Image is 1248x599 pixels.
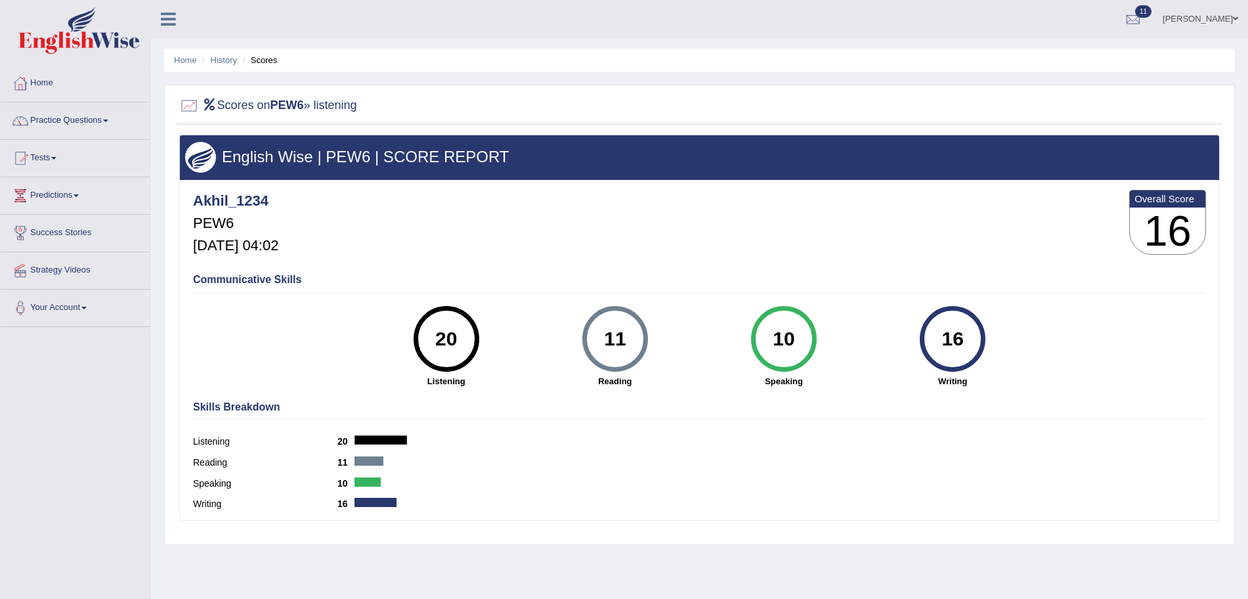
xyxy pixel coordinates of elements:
h4: Communicative Skills [193,274,1206,286]
div: 16 [929,311,977,366]
div: 10 [760,311,807,366]
h3: English Wise | PEW6 | SCORE REPORT [185,148,1214,166]
label: Listening [193,435,337,449]
a: History [211,55,237,65]
h2: Scores on » listening [179,96,357,116]
div: 11 [591,311,639,366]
a: Predictions [1,177,150,210]
b: 20 [337,436,355,447]
b: Overall Score [1134,193,1201,204]
a: Tests [1,140,150,173]
b: 16 [337,499,355,509]
h4: Akhil_1234 [193,193,278,209]
strong: Speaking [706,375,861,388]
strong: Reading [537,375,693,388]
b: PEW6 [270,99,304,112]
b: 11 [337,457,355,468]
h3: 16 [1130,208,1205,255]
li: Scores [240,54,278,66]
label: Speaking [193,477,337,491]
a: Success Stories [1,215,150,248]
img: wings.png [185,142,216,173]
a: Strategy Videos [1,252,150,285]
a: Practice Questions [1,102,150,135]
div: 20 [422,311,470,366]
a: Home [174,55,197,65]
h5: PEW6 [193,215,278,231]
strong: Writing [875,375,1031,388]
a: Your Account [1,290,150,322]
a: Home [1,65,150,98]
h4: Skills Breakdown [193,401,1206,413]
h5: [DATE] 04:02 [193,238,278,254]
label: Reading [193,456,337,470]
b: 10 [337,478,355,489]
label: Writing [193,497,337,511]
span: 11 [1135,5,1151,18]
strong: Listening [368,375,524,388]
